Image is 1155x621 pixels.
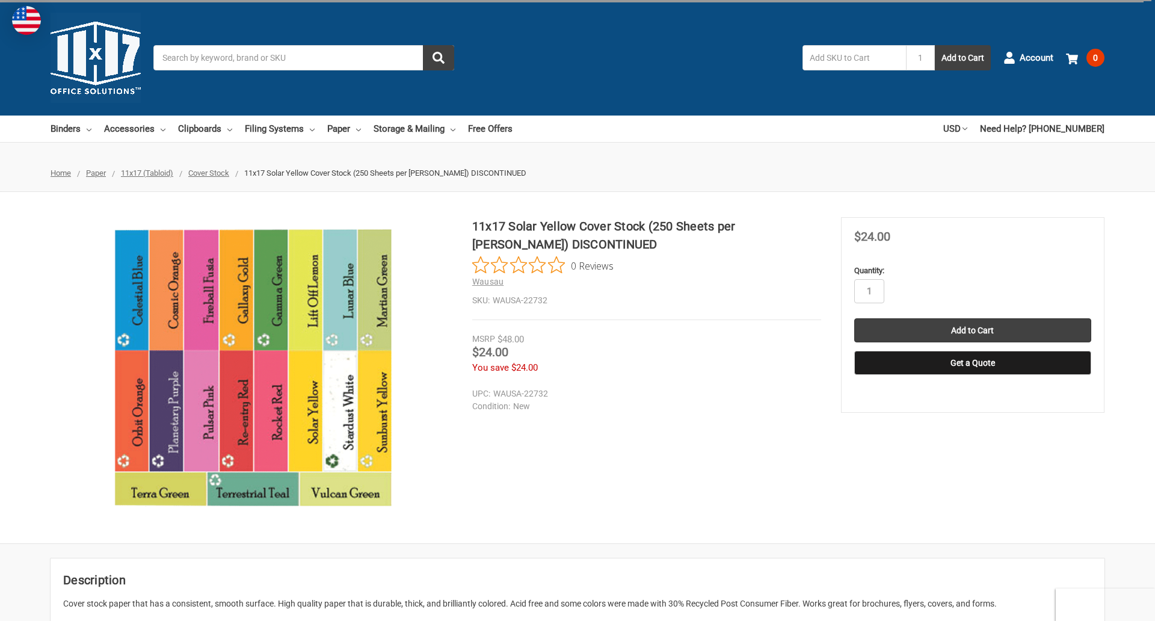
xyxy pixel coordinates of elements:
[12,6,41,35] img: duty and tax information for United States
[1086,49,1104,67] span: 0
[1003,42,1053,73] a: Account
[51,168,71,178] a: Home
[571,256,614,274] span: 0 Reviews
[472,294,821,307] dd: WAUSA-22732
[472,256,614,274] button: Rated 0 out of 5 stars from 0 reviews. Jump to reviews.
[472,333,495,345] div: MSRP
[1020,51,1053,65] span: Account
[51,116,91,142] a: Binders
[472,362,509,373] span: You save
[468,116,513,142] a: Free Offers
[327,116,361,142] a: Paper
[63,571,1092,589] h2: Description
[854,351,1091,375] button: Get a Quote
[472,294,490,307] dt: SKU:
[472,277,504,286] a: Wausau
[943,116,967,142] a: USD
[121,168,173,178] a: 11x17 (Tabloid)
[188,168,229,178] a: Cover Stock
[472,388,816,400] dd: WAUSA-22732
[980,116,1104,142] a: Need Help? [PHONE_NUMBER]
[1066,42,1104,73] a: 0
[374,116,455,142] a: Storage & Mailing
[244,168,526,178] span: 11x17 Solar Yellow Cover Stock (250 Sheets per [PERSON_NAME]) DISCONTINUED
[497,334,524,345] span: $48.00
[1056,589,1155,621] iframe: Google Customer Reviews
[854,229,890,244] span: $24.00
[51,13,141,103] img: 11x17.com
[245,116,315,142] a: Filing Systems
[153,45,454,70] input: Search by keyword, brand or SKU
[854,265,1091,277] label: Quantity:
[472,217,821,253] h1: 11x17 Solar Yellow Cover Stock (250 Sheets per [PERSON_NAME]) DISCONTINUED
[472,400,510,413] dt: Condition:
[802,45,906,70] input: Add SKU to Cart
[511,362,538,373] span: $24.00
[472,400,816,413] dd: New
[101,217,402,518] img: 11x17 Solar Yellow Cover Stock (250 Sheets per Ream)
[104,116,165,142] a: Accessories
[854,318,1091,342] input: Add to Cart
[86,168,106,178] a: Paper
[63,598,1092,610] div: Cover stock paper that has a consistent, smooth surface. High quality paper that is durable, thic...
[472,388,490,400] dt: UPC:
[178,116,232,142] a: Clipboards
[472,345,508,359] span: $24.00
[935,45,991,70] button: Add to Cart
